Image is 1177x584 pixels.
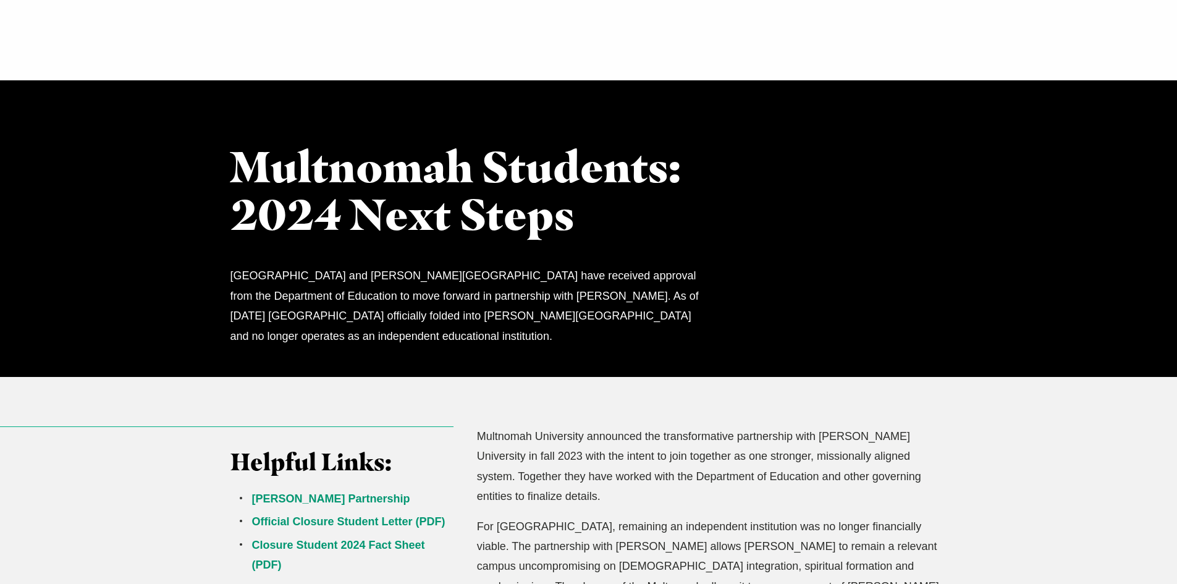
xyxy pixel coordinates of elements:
[252,539,425,571] a: Closure Student 2024 Fact Sheet (PDF)
[230,448,454,476] h3: Helpful Links:
[230,143,731,238] h1: Multnomah Students: 2024 Next Steps
[252,493,410,505] a: [PERSON_NAME] Partnership
[252,515,445,528] a: Official Closure Student Letter (PDF)
[477,426,947,507] p: Multnomah University announced the transformative partnership with [PERSON_NAME] University in fa...
[230,266,708,346] p: [GEOGRAPHIC_DATA] and [PERSON_NAME][GEOGRAPHIC_DATA] have received approval from the Department o...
